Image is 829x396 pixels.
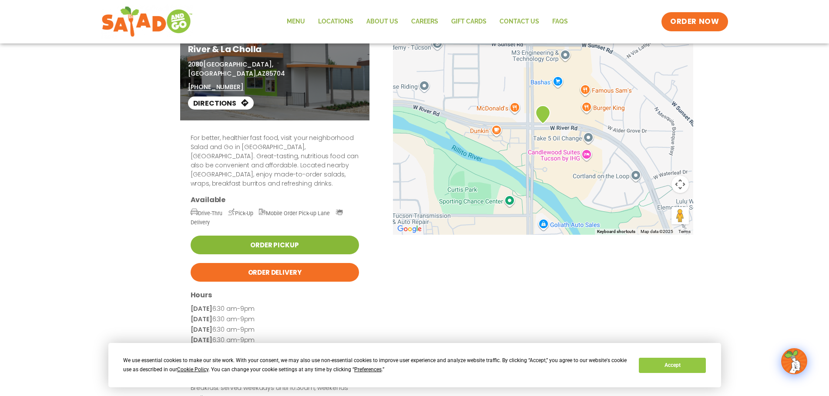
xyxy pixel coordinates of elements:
[191,133,359,188] p: For better, healthier fast food, visit your neighborhood Salad and Go in [GEOGRAPHIC_DATA], [GEOG...
[678,229,691,234] a: Terms (opens in new tab)
[360,12,405,32] a: About Us
[782,349,806,373] img: wpChatIcon
[639,358,706,373] button: Accept
[108,343,721,387] div: Cookie Consent Prompt
[123,356,628,374] div: We use essential cookies to make our site work. With your consent, we may also use non-essential ...
[671,207,689,224] button: Drag Pegman onto the map to open Street View
[203,60,273,69] span: [GEOGRAPHIC_DATA],
[191,210,222,216] span: Drive-Thru
[101,4,193,39] img: new-SAG-logo-768×292
[191,315,212,323] strong: [DATE]
[177,366,208,373] span: Cookie Policy
[191,290,359,299] h3: Hours
[265,69,285,78] span: 85704
[191,304,212,313] strong: [DATE]
[493,12,546,32] a: Contact Us
[191,304,359,314] p: 6:30 am-9pm
[191,335,359,346] p: 6:30 am-9pm
[258,69,265,78] span: AZ
[405,12,445,32] a: Careers
[445,12,493,32] a: GIFT CARDS
[191,195,359,204] h3: Available
[312,12,360,32] a: Locations
[641,229,673,234] span: Map data ©2025
[191,314,359,325] p: 6:30 am-9pm
[188,60,203,69] span: 2080
[228,210,253,216] span: Pick-Up
[670,17,719,27] span: ORDER NOW
[188,43,362,56] h1: River & La Cholla
[191,236,359,254] a: Order Pickup
[661,12,728,31] a: ORDER NOW
[191,263,359,282] a: Order Delivery
[280,12,574,32] nav: Menu
[546,12,574,32] a: FAQs
[671,176,689,193] button: Map camera controls
[188,69,258,78] span: [GEOGRAPHIC_DATA],
[191,325,359,335] p: 6:30 am-9pm
[259,210,330,216] span: Mobile Order Pick-up Lane
[354,366,382,373] span: Preferences
[188,97,254,110] a: Directions
[191,336,212,344] strong: [DATE]
[191,325,212,334] strong: [DATE]
[188,83,244,92] a: [PHONE_NUMBER]
[280,12,312,32] a: Menu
